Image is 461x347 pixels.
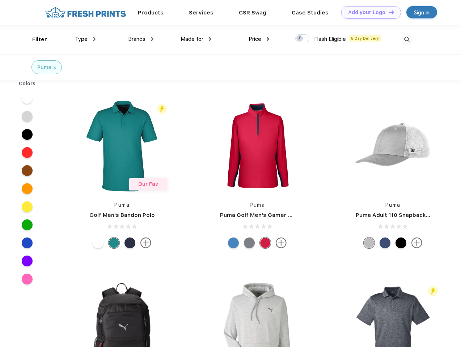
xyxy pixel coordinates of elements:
[345,98,441,194] img: func=resize&h=266
[385,202,401,208] a: Puma
[401,34,413,46] img: desktop_search.svg
[414,8,430,17] div: Sign in
[249,36,261,42] span: Price
[37,64,51,71] div: Puma
[267,37,269,41] img: dropdown.png
[364,237,375,248] div: Quarry with Brt Whit
[43,6,128,19] img: fo%20logo%202.webp
[314,36,346,42] span: Flash Eligible
[32,35,47,44] div: Filter
[138,9,164,16] a: Products
[140,237,151,248] img: more.svg
[151,37,153,41] img: dropdown.png
[244,237,255,248] div: Quiet Shade
[396,237,406,248] div: Pma Blk Pma Blk
[380,237,390,248] div: Peacoat Qut Shd
[114,202,130,208] a: Puma
[209,98,305,194] img: func=resize&h=266
[75,36,88,42] span: Type
[189,9,213,16] a: Services
[13,80,41,87] div: Colors
[138,181,158,187] span: Our Fav
[276,237,287,248] img: more.svg
[109,237,119,248] div: Green Lagoon
[157,104,167,114] img: flash_active_toggle.svg
[228,237,239,248] div: Bright Cobalt
[411,237,422,248] img: more.svg
[54,67,56,69] img: filter_cancel.svg
[428,286,438,296] img: flash_active_toggle.svg
[389,10,394,14] img: DT
[260,237,271,248] div: Ski Patrol
[349,35,381,42] span: 5 Day Delivery
[124,237,135,248] div: Navy Blazer
[406,6,437,18] a: Sign in
[74,98,170,194] img: func=resize&h=266
[220,212,334,218] a: Puma Golf Men's Gamer Golf Quarter-Zip
[128,36,145,42] span: Brands
[93,37,96,41] img: dropdown.png
[250,202,265,208] a: Puma
[89,212,155,218] a: Golf Men's Bandon Polo
[239,9,266,16] a: CSR Swag
[181,36,203,42] span: Made for
[348,9,385,16] div: Add your Logo
[209,37,211,41] img: dropdown.png
[93,237,103,248] div: Bright White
